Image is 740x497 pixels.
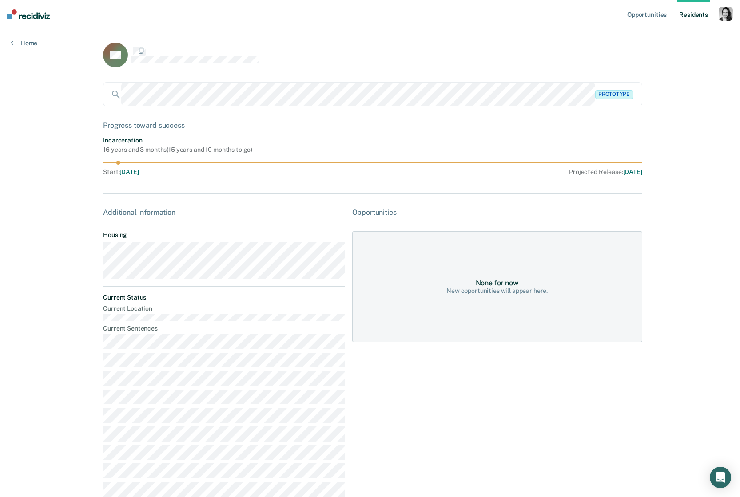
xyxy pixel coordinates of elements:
div: Additional information [103,208,345,217]
img: Recidiviz [7,9,50,19]
div: 16 years and 3 months ( 15 years and 10 months to go ) [103,146,252,154]
div: Opportunities [352,208,642,217]
dt: Current Status [103,294,345,301]
dt: Housing [103,231,345,239]
div: Start : [103,168,352,176]
div: New opportunities will appear here. [446,287,548,295]
div: Progress toward success [103,121,642,130]
dt: Current Location [103,305,345,312]
span: [DATE] [623,168,642,175]
div: Incarceration [103,137,252,144]
div: None for now [476,279,519,287]
div: Projected Release : [356,168,642,176]
div: Open Intercom Messenger [710,467,731,488]
dt: Current Sentences [103,325,345,332]
span: [DATE] [119,168,139,175]
a: Home [11,39,37,47]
